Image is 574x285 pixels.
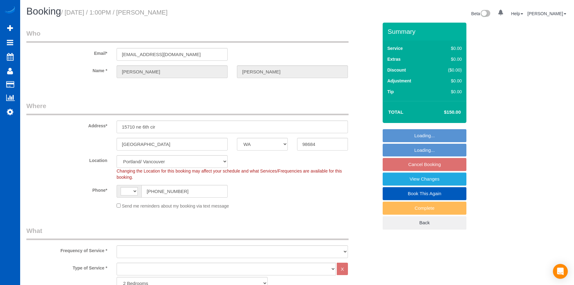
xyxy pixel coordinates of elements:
[480,10,490,18] img: New interface
[22,48,112,56] label: Email*
[387,78,411,84] label: Adjustment
[141,185,228,198] input: Phone*
[22,155,112,164] label: Location
[26,29,349,43] legend: Who
[22,121,112,129] label: Address*
[388,109,403,115] strong: Total
[435,56,462,62] div: $0.00
[117,138,228,151] input: City*
[22,245,112,254] label: Frequency of Service *
[471,11,491,16] a: Beta
[26,101,349,115] legend: Where
[387,67,406,73] label: Discount
[61,9,167,16] small: / [DATE] / 1:00PM / [PERSON_NAME]
[117,169,342,180] span: Changing the Location for this booking may affect your schedule and what Services/Frequencies are...
[22,65,112,74] label: Name *
[122,204,229,208] span: Send me reminders about my booking via text message
[435,45,462,51] div: $0.00
[22,185,112,193] label: Phone*
[425,110,461,115] h4: $150.00
[387,45,403,51] label: Service
[117,65,228,78] input: First Name*
[553,264,568,279] div: Open Intercom Messenger
[297,138,348,151] input: Zip Code*
[117,48,228,61] input: Email*
[387,89,394,95] label: Tip
[511,11,523,16] a: Help
[387,56,401,62] label: Extras
[22,263,112,271] label: Type of Service *
[383,187,466,200] a: Book This Again
[435,89,462,95] div: $0.00
[527,11,566,16] a: [PERSON_NAME]
[4,6,16,15] img: Automaid Logo
[383,216,466,229] a: Back
[388,28,463,35] h3: Summary
[435,67,462,73] div: ($0.00)
[26,6,61,17] span: Booking
[237,65,348,78] input: Last Name*
[383,173,466,186] a: View Changes
[435,78,462,84] div: $0.00
[26,226,349,240] legend: What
